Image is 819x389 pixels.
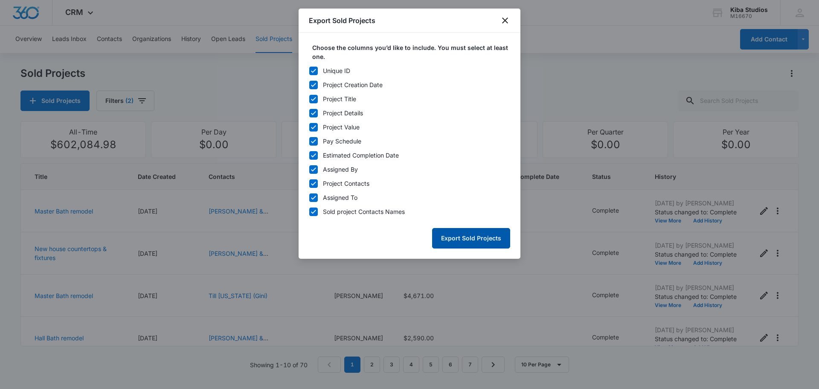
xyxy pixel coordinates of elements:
div: Project Details [323,108,363,117]
h1: Export Sold Projects [309,15,375,26]
div: Sold project Contacts Names [323,207,405,216]
div: Unique ID [323,66,350,75]
div: Pay Schedule [323,137,361,146]
div: Estimated Completion Date [323,151,399,160]
div: Project Contacts [323,179,369,188]
div: Project Value [323,123,360,132]
div: Assigned By [323,165,358,174]
div: Assigned To [323,193,357,202]
button: Export Sold Projects [432,228,510,249]
div: Project Creation Date [323,80,383,89]
button: close [500,15,510,26]
div: Project Title [323,94,356,103]
label: Choose the columns you’d like to include. You must select at least one. [312,43,514,61]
